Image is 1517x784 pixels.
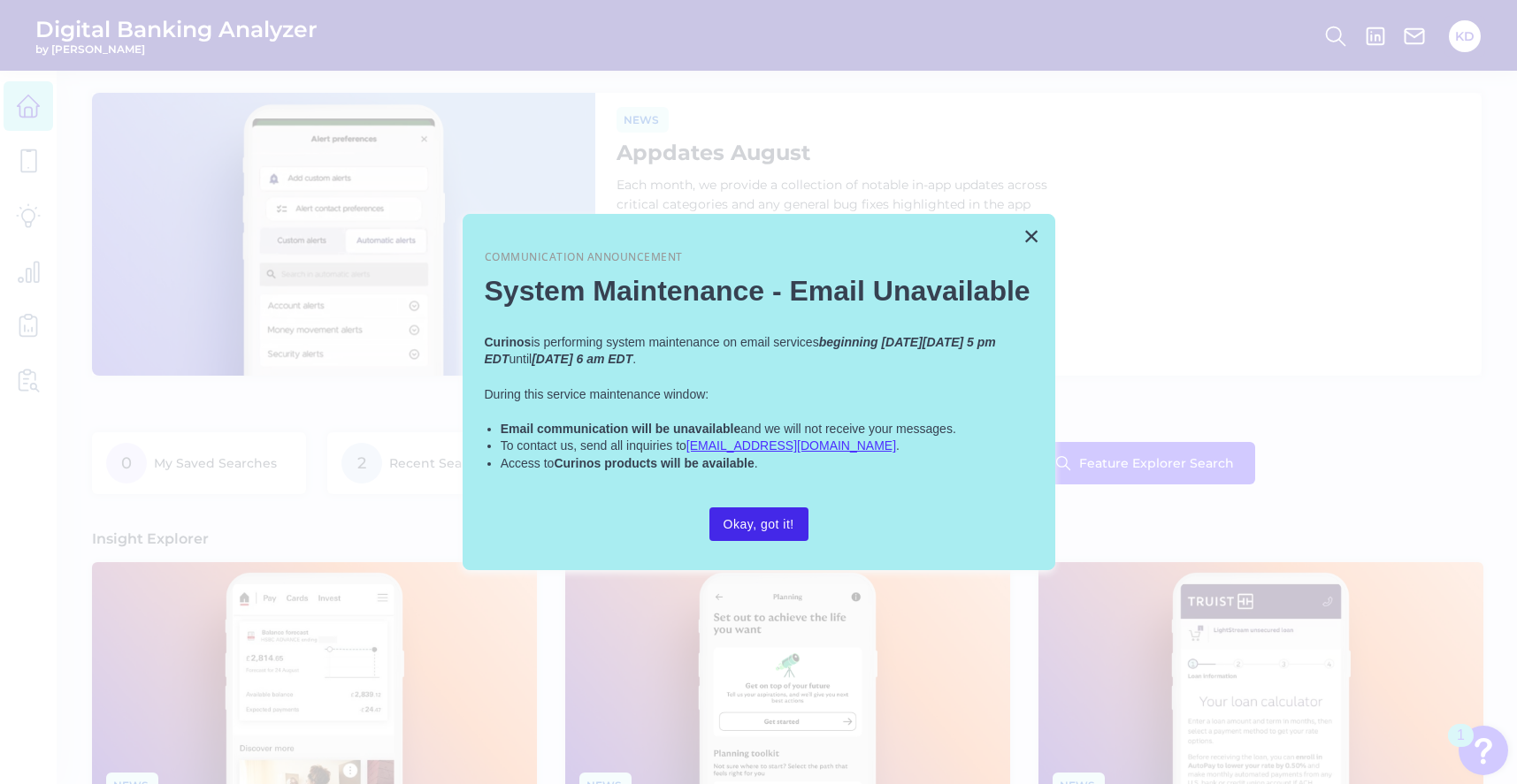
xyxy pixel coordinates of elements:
span: is performing system maintenance on email services [531,335,818,349]
p: Communication Announcement [485,250,1033,265]
strong: Email communication will be unavailable [501,422,741,436]
em: [DATE] 6 am EDT [532,352,632,366]
p: During this service maintenance window: [485,386,1033,404]
strong: Curinos products will be available [554,456,754,470]
span: . [755,456,758,470]
strong: Curinos [485,335,532,349]
em: beginning [DATE][DATE] 5 pm EDT [485,335,1000,367]
button: Okay, got it! [709,507,808,541]
h2: System Maintenance - Email Unavailable [485,274,1033,308]
span: To contact us, send all inquiries to [501,438,686,453]
span: and we will not receive your messages. [740,422,956,436]
span: until [509,352,532,366]
button: Close [1023,222,1040,250]
span: Access to [501,456,555,470]
span: . [632,352,636,366]
a: [EMAIL_ADDRESS][DOMAIN_NAME] [686,438,896,453]
span: . [896,438,900,453]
